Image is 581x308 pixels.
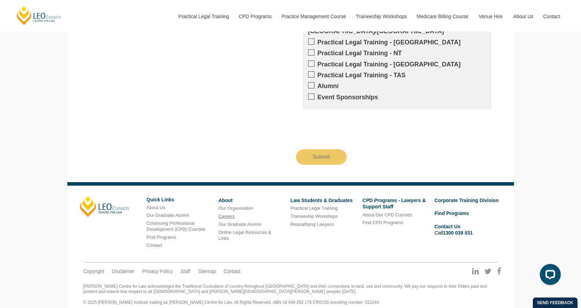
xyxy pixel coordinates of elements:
a: Our Graduate Alumni [218,222,261,227]
a: Contact Us [434,224,460,229]
a: Law Students & Graduates [290,198,352,203]
a: Contact [147,243,162,248]
label: Event Sponsorships [308,93,486,101]
a: Practical Legal Training [173,1,234,31]
a: Contact [538,1,565,31]
a: Contact [224,268,240,274]
a: 1300 039 031 [443,230,473,236]
a: [PERSON_NAME] Centre for Law [16,6,62,26]
a: Our Graduate Alumni [147,213,189,218]
div: [PERSON_NAME] Centre for Law acknowledges the Traditional Custodians of country throughout [GEOGR... [83,284,498,306]
label: Practical Legal Training - [GEOGRAPHIC_DATA] [308,60,486,69]
a: About Us [508,1,538,31]
a: Copyright [83,268,104,274]
iframe: LiveChat chat widget [534,261,564,291]
a: Online Legal Resources & Links [218,230,271,241]
a: About Our CPD Courses [363,212,412,217]
a: [PERSON_NAME] [80,196,129,217]
a: Traineeship Workshops [351,1,411,31]
a: Disclaimer [112,268,134,274]
a: About Us [147,205,165,210]
a: Find Programs [434,210,469,216]
a: About [218,198,232,203]
li: Call [434,222,501,237]
label: Practical Legal Training - NT [308,49,486,57]
a: CPD Programs [233,1,276,31]
a: Venue Hire [474,1,508,31]
input: Submit [296,149,347,165]
label: Practical Legal Training - [GEOGRAPHIC_DATA] [308,38,486,46]
a: Our Organisation [218,206,253,211]
a: Practice Management Course [276,1,351,31]
a: Sitemap [198,268,216,274]
a: Medicare Billing Course [411,1,474,31]
a: Continuing Professional Development (CPD) Courses [147,221,205,232]
a: Privacy Policy [142,268,173,274]
a: Requalifying Lawyers [290,222,334,227]
a: CPD Programs - Lawyers & Support Staff [363,198,426,209]
a: Careers [218,214,234,219]
iframe: reCAPTCHA [296,115,402,142]
a: Find CPD Programs [363,220,403,225]
a: Staff [180,268,191,274]
label: Alumni [308,82,486,90]
h6: Quick Links [147,197,213,202]
label: Practical Legal Training - TAS [308,71,486,79]
a: Find Programs [147,235,176,240]
a: Practical Legal Training [290,206,337,211]
a: Corporate Training Division [434,198,499,203]
a: Traineeship Workshops [290,214,338,219]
